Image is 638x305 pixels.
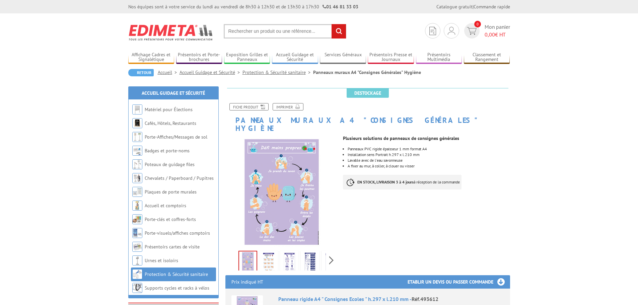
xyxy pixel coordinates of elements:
[474,4,510,10] a: Commande rapide
[132,132,142,142] img: Porte-Affiches/Messages de sol
[142,90,205,96] a: Accueil Guidage et Sécurité
[145,148,190,154] a: Badges et porte-noms
[323,4,358,10] strong: 01 46 81 33 03
[145,120,196,126] a: Cafés, Hôtels, Restaurants
[145,257,178,263] a: Urnes et isoloirs
[132,228,142,238] img: Porte-visuels/affiches comptoirs
[132,187,142,197] img: Plaques de porte murales
[485,31,510,39] span: € HT
[448,27,455,35] img: devis rapide
[348,147,510,151] p: Panneaux PVC rigide épaisseur 1 mm format A4
[261,252,277,273] img: 493712_panneau_rigide_a4_consignes_securite_colleges_lycees.jpg
[474,21,481,27] span: 0
[273,103,303,110] a: Imprimer
[145,244,200,250] a: Présentoirs cartes de visite
[485,23,510,39] span: Mon panier
[347,88,389,98] span: Destockage
[158,69,180,75] a: Accueil
[231,275,263,289] p: Prix indiqué HT
[429,27,436,35] img: devis rapide
[357,179,414,184] strong: EN STOCK, LIVRAISON 3 à 4 jours
[145,203,186,209] a: Accueil et comptoirs
[343,135,459,141] strong: Plusieurs solutions de panneaux de consignes générales
[145,285,209,291] a: Supports cycles et racks à vélos
[436,3,510,10] div: |
[145,216,196,222] a: Porte-clés et coffres-forts
[485,31,495,38] span: 0,00
[467,27,477,35] img: devis rapide
[464,52,510,63] a: Classement et Rangement
[313,69,421,76] li: Panneaux muraux A4 "Consignes Générales" Hygiène
[132,242,142,252] img: Présentoirs cartes de visite
[302,252,318,273] img: 493912_panneau_rigide_a4_consignes_entreprises.jpg
[132,201,142,211] img: Accueil et comptoirs
[320,52,366,63] a: Services Généraux
[128,3,358,10] div: Nos équipes sont à votre service du lundi au vendredi de 8h30 à 12h30 et de 13h30 à 17h30
[132,118,142,128] img: Cafés, Hôtels, Restaurants
[128,69,154,76] a: Retour
[463,23,510,39] a: devis rapide 0 Mon panier 0,00€ HT
[132,146,142,156] img: Badges et porte-noms
[132,269,142,279] img: Protection & Sécurité sanitaire
[412,296,438,302] span: Réf.493612
[436,4,473,10] a: Catalogue gratuit
[239,251,257,272] img: 493612_panneau_rigide_a4_consignes_securite_ecoles.jpg
[343,175,462,189] p: à réception de la commande
[180,69,242,75] a: Accueil Guidage et Sécurité
[145,189,197,195] a: Plaques de porte murales
[416,52,462,63] a: Présentoirs Multimédia
[328,255,335,266] span: Next
[332,24,346,39] input: rechercher
[132,159,142,169] img: Poteaux de guidage files
[132,283,142,293] img: Supports cycles et racks à vélos
[224,52,270,63] a: Exposition Grilles et Panneaux
[224,24,346,39] input: Rechercher un produit ou une référence...
[242,69,313,75] a: Protection & Sécurité sanitaire
[229,103,269,110] a: Fiche produit
[348,158,510,162] li: Lavable avec de l'eau savonneuse
[281,252,297,273] img: 494012_panneau_rigide_a4_consignes_commerces.jpg
[278,295,504,303] div: Panneau rigide A4 " Consignes Ecoles " h.297 x l.210 mm -
[128,20,214,45] img: Edimeta
[132,173,142,183] img: Chevalets / Paperboard / Pupitres
[348,164,510,168] li: A fixer au mur, à coller, à clouer ou visser
[348,153,510,157] li: Installation sens Portrait h.297 x l.210 mm
[132,255,142,265] img: Urnes et isoloirs
[176,52,222,63] a: Présentoirs et Porte-brochures
[225,136,338,248] img: 493612_panneau_rigide_a4_consignes_securite_ecoles.jpg
[132,214,142,224] img: Porte-clés et coffres-forts
[145,106,193,112] a: Matériel pour Élections
[272,52,318,63] a: Accueil Guidage et Sécurité
[408,275,510,289] h3: Etablir un devis ou passer commande
[145,271,208,277] a: Protection & Sécurité sanitaire
[145,230,210,236] a: Porte-visuels/affiches comptoirs
[145,161,195,167] a: Poteaux de guidage files
[145,175,214,181] a: Chevalets / Paperboard / Pupitres
[145,134,207,140] a: Porte-Affiches/Messages de sol
[128,52,174,63] a: Affichage Cadres et Signalétique
[323,252,339,273] img: 494112_panneau_rigide_a4_consignes_erp_collectivites.jpg
[132,104,142,115] img: Matériel pour Élections
[368,52,414,63] a: Présentoirs Presse et Journaux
